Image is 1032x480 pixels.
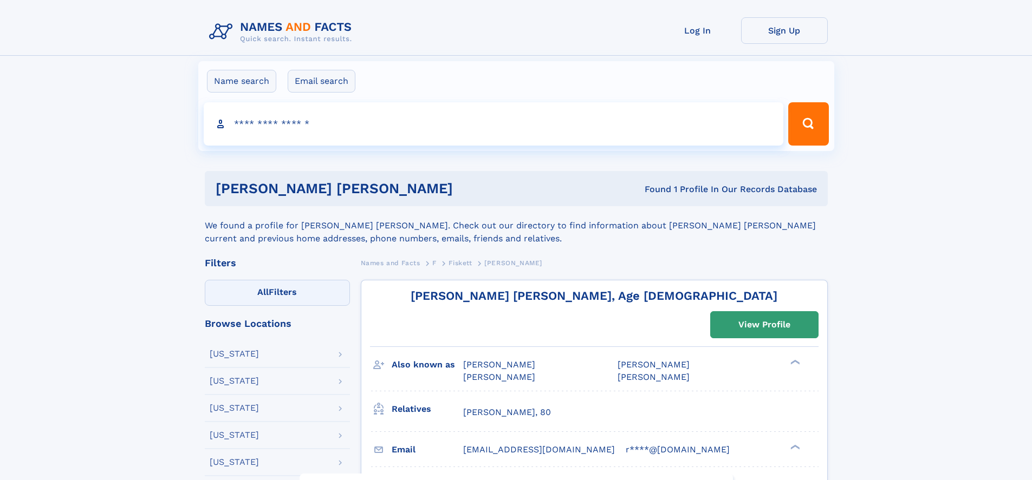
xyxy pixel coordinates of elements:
[205,17,361,47] img: Logo Names and Facts
[463,406,551,418] a: [PERSON_NAME], 80
[288,70,355,93] label: Email search
[204,102,784,146] input: search input
[210,350,259,358] div: [US_STATE]
[257,287,269,297] span: All
[432,256,437,269] a: F
[449,259,472,267] span: Fiskett
[216,182,549,195] h1: [PERSON_NAME] [PERSON_NAME]
[654,17,741,44] a: Log In
[207,70,276,93] label: Name search
[205,319,350,328] div: Browse Locations
[449,256,472,269] a: Fiskett
[549,183,817,195] div: Found 1 Profile In Our Records Database
[484,259,542,267] span: [PERSON_NAME]
[618,372,690,382] span: [PERSON_NAME]
[392,356,463,374] h3: Also known as
[788,359,801,366] div: ❯
[392,440,463,459] h3: Email
[618,359,690,370] span: [PERSON_NAME]
[463,359,535,370] span: [PERSON_NAME]
[463,444,615,455] span: [EMAIL_ADDRESS][DOMAIN_NAME]
[432,259,437,267] span: F
[361,256,420,269] a: Names and Facts
[741,17,828,44] a: Sign Up
[788,443,801,450] div: ❯
[210,458,259,466] div: [US_STATE]
[205,280,350,306] label: Filters
[205,206,828,245] div: We found a profile for [PERSON_NAME] [PERSON_NAME]. Check out our directory to find information a...
[788,102,828,146] button: Search Button
[711,312,818,338] a: View Profile
[463,372,535,382] span: [PERSON_NAME]
[392,400,463,418] h3: Relatives
[411,289,777,303] a: [PERSON_NAME] [PERSON_NAME], Age [DEMOGRAPHIC_DATA]
[205,258,350,268] div: Filters
[210,377,259,385] div: [US_STATE]
[210,431,259,439] div: [US_STATE]
[738,312,790,337] div: View Profile
[210,404,259,412] div: [US_STATE]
